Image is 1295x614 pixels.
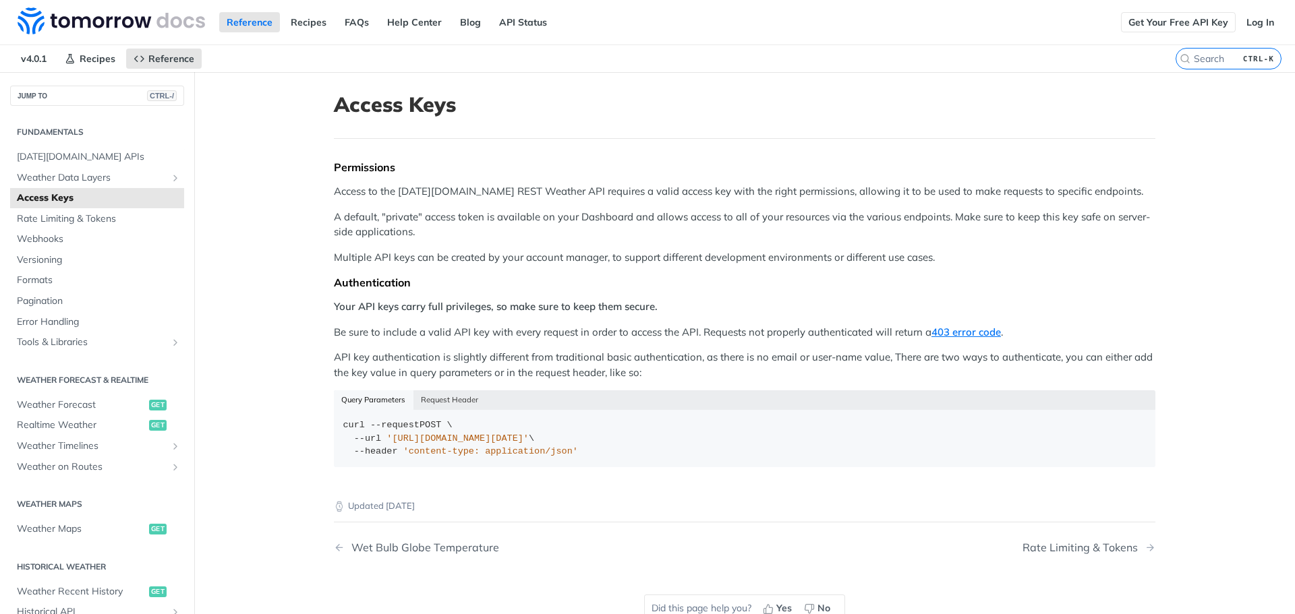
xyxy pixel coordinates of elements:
h2: Weather Forecast & realtime [10,374,184,386]
svg: Search [1180,53,1190,64]
span: Weather on Routes [17,460,167,474]
span: Weather Maps [17,522,146,536]
div: Permissions [334,160,1155,174]
span: Formats [17,274,181,287]
kbd: CTRL-K [1240,52,1277,65]
span: --url [354,433,382,443]
span: --request [370,420,420,430]
a: Tools & LibrariesShow subpages for Tools & Libraries [10,332,184,352]
a: Pagination [10,291,184,311]
h1: Access Keys [334,92,1155,117]
a: Previous Page: Wet Bulb Globe Temperature [334,541,686,554]
p: Be sure to include a valid API key with every request in order to access the API. Requests not pr... [334,325,1155,340]
a: Weather Recent Historyget [10,582,184,602]
button: Request Header [413,390,486,409]
a: Error Handling [10,312,184,332]
span: Error Handling [17,315,181,329]
span: curl [343,420,365,430]
button: Show subpages for Weather on Routes [170,462,181,472]
span: --header [354,446,398,456]
span: get [149,586,167,597]
a: Recipes [57,49,123,69]
a: API Status [492,12,554,32]
span: [DATE][DOMAIN_NAME] APIs [17,150,181,164]
a: Rate Limiting & Tokens [10,209,184,229]
a: Weather Mapsget [10,519,184,539]
button: Show subpages for Tools & Libraries [170,337,181,348]
a: Weather on RoutesShow subpages for Weather on Routes [10,457,184,477]
a: [DATE][DOMAIN_NAME] APIs [10,147,184,167]
span: '[URL][DOMAIN_NAME][DATE]' [386,433,529,443]
span: Weather Data Layers [17,171,167,185]
a: Next Page: Rate Limiting & Tokens [1023,541,1155,554]
span: Webhooks [17,233,181,246]
div: Authentication [334,276,1155,289]
div: POST \ \ [343,419,1147,458]
span: Tools & Libraries [17,336,167,349]
a: Log In [1239,12,1282,32]
h2: Weather Maps [10,498,184,510]
span: Access Keys [17,191,181,205]
p: Multiple API keys can be created by your account manager, to support different development enviro... [334,250,1155,266]
span: v4.0.1 [13,49,54,69]
a: Reference [126,49,202,69]
button: Show subpages for Weather Data Layers [170,173,181,183]
a: Realtime Weatherget [10,415,184,435]
p: API key authentication is slightly different from traditional basic authentication, as there is n... [334,350,1155,380]
p: A default, "private" access token is available on your Dashboard and allows access to all of your... [334,210,1155,240]
span: Weather Forecast [17,398,146,412]
a: Formats [10,270,184,290]
span: get [149,400,167,410]
span: Recipes [80,53,115,65]
nav: Pagination Controls [334,528,1155,567]
a: Access Keys [10,188,184,208]
a: Weather Forecastget [10,395,184,415]
a: Versioning [10,250,184,270]
button: JUMP TOCTRL-/ [10,86,184,106]
h2: Historical Weather [10,561,184,573]
a: Weather TimelinesShow subpages for Weather Timelines [10,436,184,456]
span: CTRL-/ [147,90,177,101]
button: Show subpages for Weather Timelines [170,441,181,452]
a: Reference [219,12,280,32]
span: Versioning [17,253,181,267]
img: Tomorrow.io Weather API Docs [18,7,205,34]
span: Weather Recent History [17,585,146,598]
div: Wet Bulb Globe Temperature [345,541,499,554]
strong: Your API keys carry full privileges, so make sure to keep them secure. [334,300,658,313]
span: Pagination [17,295,181,308]
a: Weather Data LayersShow subpages for Weather Data Layers [10,168,184,188]
span: Rate Limiting & Tokens [17,212,181,226]
a: Recipes [283,12,334,32]
span: 'content-type: application/json' [403,446,578,456]
span: Realtime Weather [17,419,146,432]
h2: Fundamentals [10,126,184,138]
span: Weather Timelines [17,439,167,453]
a: Blog [453,12,488,32]
a: Webhooks [10,229,184,249]
span: Reference [148,53,194,65]
a: Get Your Free API Key [1121,12,1236,32]
a: FAQs [337,12,376,32]
a: Help Center [380,12,449,32]
span: get [149,420,167,431]
p: Access to the [DATE][DOMAIN_NAME] REST Weather API requires a valid access key with the right per... [334,184,1155,199]
a: 403 error code [931,326,1001,338]
p: Updated [DATE] [334,499,1155,513]
span: get [149,524,167,534]
div: Rate Limiting & Tokens [1023,541,1145,554]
